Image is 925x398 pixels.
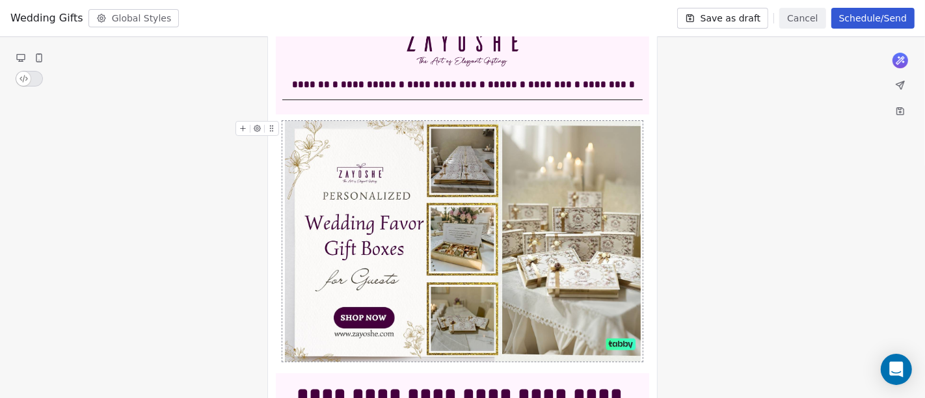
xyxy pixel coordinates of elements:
button: Save as draft [677,8,769,29]
button: Global Styles [88,9,180,27]
button: Schedule/Send [831,8,915,29]
button: Cancel [779,8,825,29]
span: Wedding Gifts [10,10,83,26]
div: Open Intercom Messenger [881,354,912,385]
